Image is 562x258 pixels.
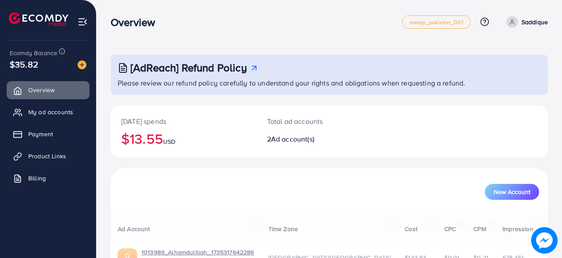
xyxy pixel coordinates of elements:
[494,189,530,195] span: New Account
[121,130,246,147] h2: $13.55
[9,12,68,26] img: logo
[78,17,88,27] img: menu
[130,61,247,74] h3: [AdReach] Refund Policy
[402,15,471,29] a: metap_pakistan_001
[111,16,162,29] h3: Overview
[28,174,46,183] span: Billing
[531,227,558,254] img: image
[521,17,548,27] p: Saddique
[7,103,89,121] a: My ad accounts
[28,86,55,94] span: Overview
[7,147,89,165] a: Product Links
[121,116,246,127] p: [DATE] spends
[10,58,38,71] span: $35.82
[7,169,89,187] a: Billing
[503,16,548,28] a: Saddique
[7,125,89,143] a: Payment
[78,60,86,69] img: image
[267,135,355,143] h2: 2
[10,49,57,57] span: Ecomdy Balance
[163,137,175,146] span: USD
[118,78,543,88] p: Please review our refund policy carefully to understand your rights and obligations when requesti...
[485,184,539,200] button: New Account
[7,81,89,99] a: Overview
[28,152,66,161] span: Product Links
[267,116,355,127] p: Total ad accounts
[409,19,463,25] span: metap_pakistan_001
[28,130,53,138] span: Payment
[271,134,314,144] span: Ad account(s)
[28,108,73,116] span: My ad accounts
